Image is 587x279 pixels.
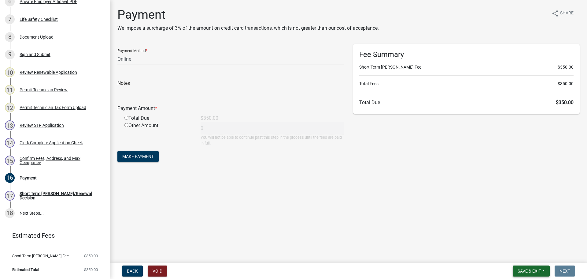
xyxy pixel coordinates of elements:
div: Payment [20,176,37,180]
div: Clerk Complete Application Check [20,141,83,145]
div: Confirm Fees, Address, and Max Occupancy [20,156,100,165]
h6: Fee Summary [359,50,574,59]
div: 13 [5,120,15,130]
span: Next [559,269,570,273]
li: Short Term [PERSON_NAME] Fee [359,64,574,70]
div: 17 [5,191,15,201]
p: We impose a surcharge of 3% of the amount on credit card transactions, which is not greater than ... [117,25,379,32]
i: share [552,10,559,17]
div: 8 [5,32,15,42]
div: Review Renewable Application [20,70,77,74]
span: Short Term [PERSON_NAME] Fee [12,254,69,258]
span: $350.00 [558,81,574,87]
div: 11 [5,85,15,95]
div: Total Due [120,115,196,122]
li: Total Fees [359,81,574,87]
span: Estimated Total [12,268,39,272]
div: Review STR Application [20,123,64,127]
div: 7 [5,14,15,24]
div: Permit Technician Review [20,88,68,92]
button: Back [122,266,143,277]
div: Sign and Submit [20,52,50,57]
button: Save & Exit [513,266,550,277]
span: $350.00 [556,100,574,105]
div: Life Safety Checklist [20,17,58,21]
span: Save & Exit [518,269,541,273]
span: $350.00 [84,254,98,258]
div: 12 [5,103,15,112]
h1: Payment [117,7,379,22]
span: $350.00 [84,268,98,272]
a: Estimated Fees [5,229,100,242]
div: 18 [5,208,15,218]
div: Other Amount [120,122,196,146]
span: Make Payment [122,154,154,159]
div: Short Term [PERSON_NAME]/Renewal Decision [20,191,100,200]
div: 10 [5,67,15,77]
h6: Total Due [359,100,574,105]
span: Share [560,10,574,17]
div: Payment Amount [113,105,349,112]
span: $350.00 [558,64,574,70]
div: Permit Technician Tax Form Upload [20,105,86,110]
button: Make Payment [117,151,159,162]
div: 14 [5,138,15,148]
span: Back [127,269,138,273]
button: Next [555,266,575,277]
div: 15 [5,156,15,165]
div: 16 [5,173,15,183]
div: Document Upload [20,35,54,39]
button: Void [148,266,167,277]
button: shareShare [547,7,578,19]
div: 9 [5,50,15,59]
